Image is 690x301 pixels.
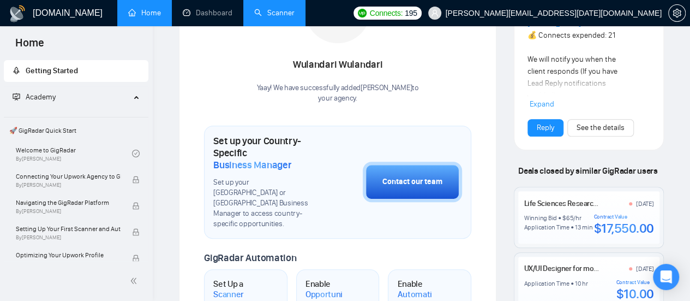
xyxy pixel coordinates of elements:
[527,119,563,137] button: Reply
[562,214,566,222] div: $
[358,9,367,17] img: upwork-logo.png
[363,162,462,202] button: Contact our team
[577,122,625,134] a: See the details
[213,289,244,300] span: Scanner
[669,9,685,17] span: setting
[26,66,78,75] span: Getting Started
[524,223,569,232] div: Application Time
[4,60,148,82] li: Getting Started
[257,83,419,104] div: Yaay! We have successfully added [PERSON_NAME] to
[213,279,252,300] h1: Set Up a
[7,35,53,58] span: Home
[575,223,593,232] div: 13 min
[132,255,140,262] span: lock
[132,228,140,236] span: lock
[567,119,634,137] button: See the details
[537,122,554,134] a: Reply
[257,93,419,104] p: your agency .
[130,275,141,286] span: double-left
[636,199,654,208] div: [DATE]
[213,178,308,229] span: Set up your [GEOGRAPHIC_DATA] or [GEOGRAPHIC_DATA] Business Manager to access country-specific op...
[593,214,653,220] div: Contract Value
[204,252,296,264] span: GigRadar Automation
[5,120,147,141] span: 🚀 GigRadar Quick Start
[16,234,121,241] span: By [PERSON_NAME]
[668,4,686,22] button: setting
[132,150,140,157] span: check-circle
[573,214,581,222] div: /hr
[128,8,161,17] a: homeHome
[575,279,588,288] div: 10 hr
[254,8,295,17] a: searchScanner
[132,176,140,184] span: lock
[514,161,662,180] span: Deals closed by similar GigRadar users
[524,279,569,288] div: Application Time
[16,208,121,215] span: By [PERSON_NAME]
[16,197,121,208] span: Navigating the GigRadar Platform
[16,250,121,261] span: Optimizing Your Upwork Profile
[9,5,26,22] img: logo
[405,7,417,19] span: 195
[566,214,574,222] div: 65
[13,93,20,101] span: fund-projection-screen
[213,159,291,171] span: Business Manager
[370,7,403,19] span: Connects:
[616,279,653,286] div: Contract Value
[382,176,442,188] div: Contact our team
[636,264,654,273] div: [DATE]
[16,182,121,188] span: By [PERSON_NAME]
[257,56,419,74] div: Wulandari Wulandari
[183,8,232,17] a: dashboardDashboard
[16,171,121,182] span: Connecting Your Upwork Agency to GigRadar
[26,92,56,102] span: Academy
[653,264,679,290] div: Open Intercom Messenger
[16,261,121,267] span: By [PERSON_NAME]
[13,92,56,102] span: Academy
[213,135,308,171] h1: Set up your Country-Specific
[431,9,439,17] span: user
[16,223,121,234] span: Setting Up Your First Scanner and Auto-Bidder
[593,220,653,237] div: $17,550.00
[530,99,554,109] span: Expand
[13,67,20,74] span: rocket
[16,141,132,166] a: Welcome to GigRadarBy[PERSON_NAME]
[132,202,140,210] span: lock
[668,9,686,17] a: setting
[524,264,641,273] a: UX/UI Designer for mobile app design
[524,214,556,222] div: Winning Bid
